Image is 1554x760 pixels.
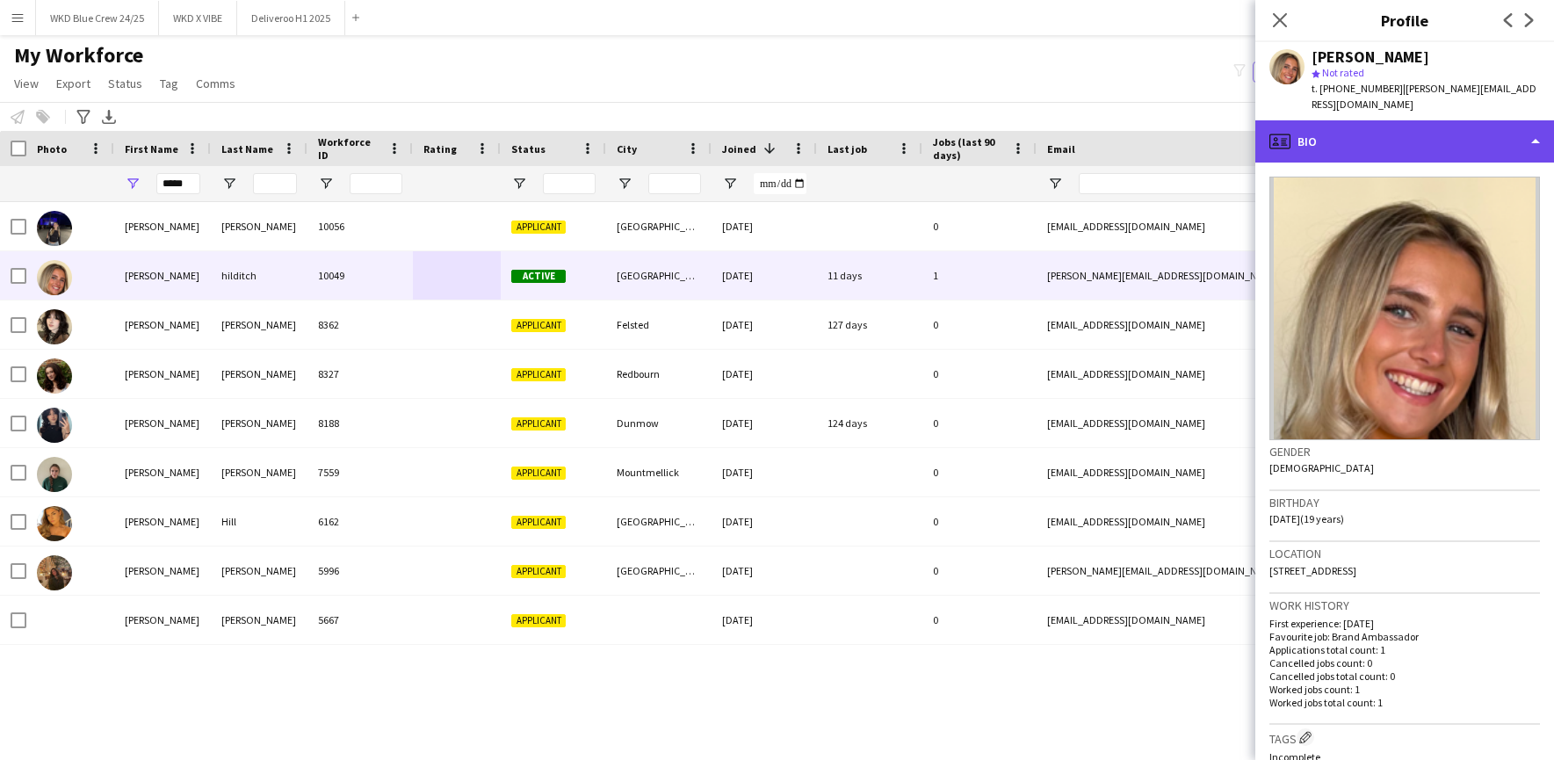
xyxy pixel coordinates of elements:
[511,368,566,381] span: Applicant
[511,614,566,627] span: Applicant
[648,173,701,194] input: City Filter Input
[189,72,242,95] a: Comms
[1047,176,1063,192] button: Open Filter Menu
[49,72,98,95] a: Export
[606,300,712,349] div: Felsted
[617,176,632,192] button: Open Filter Menu
[14,76,39,91] span: View
[817,251,922,300] div: 11 days
[211,300,307,349] div: [PERSON_NAME]
[922,448,1037,496] div: 0
[318,176,334,192] button: Open Filter Menu
[922,251,1037,300] div: 1
[1037,596,1388,644] div: [EMAIL_ADDRESS][DOMAIN_NAME]
[156,173,200,194] input: First Name Filter Input
[1312,82,1403,95] span: t. [PHONE_NUMBER]
[211,497,307,546] div: Hill
[511,319,566,332] span: Applicant
[423,142,457,156] span: Rating
[114,251,211,300] div: [PERSON_NAME]
[922,546,1037,595] div: 0
[114,300,211,349] div: [PERSON_NAME]
[1269,656,1540,670] p: Cancelled jobs count: 0
[253,173,297,194] input: Last Name Filter Input
[1269,512,1344,525] span: [DATE] (19 years)
[125,176,141,192] button: Open Filter Menu
[1269,564,1356,577] span: [STREET_ADDRESS]
[922,350,1037,398] div: 0
[754,173,806,194] input: Joined Filter Input
[1037,399,1388,447] div: [EMAIL_ADDRESS][DOMAIN_NAME]
[1037,546,1388,595] div: [PERSON_NAME][EMAIL_ADDRESS][DOMAIN_NAME]
[307,448,413,496] div: 7559
[221,142,273,156] span: Last Name
[1047,142,1075,156] span: Email
[1269,643,1540,656] p: Applications total count: 1
[606,497,712,546] div: [GEOGRAPHIC_DATA]
[37,260,72,295] img: jenna hilditch
[114,546,211,595] div: [PERSON_NAME]
[307,300,413,349] div: 8362
[1037,350,1388,398] div: [EMAIL_ADDRESS][DOMAIN_NAME]
[1269,630,1540,643] p: Favourite job: Brand Ambassador
[56,76,90,91] span: Export
[1312,82,1536,111] span: | [PERSON_NAME][EMAIL_ADDRESS][DOMAIN_NAME]
[1037,497,1388,546] div: [EMAIL_ADDRESS][DOMAIN_NAME]
[933,135,1005,162] span: Jobs (last 90 days)
[511,176,527,192] button: Open Filter Menu
[211,546,307,595] div: [PERSON_NAME]
[1037,202,1388,250] div: [EMAIL_ADDRESS][DOMAIN_NAME]
[1079,173,1377,194] input: Email Filter Input
[98,106,119,127] app-action-btn: Export XLSX
[114,596,211,644] div: [PERSON_NAME]
[1255,9,1554,32] h3: Profile
[37,309,72,344] img: Jenna Cohen
[1269,728,1540,747] h3: Tags
[1269,495,1540,510] h3: Birthday
[307,596,413,644] div: 5667
[114,448,211,496] div: [PERSON_NAME]
[606,202,712,250] div: [GEOGRAPHIC_DATA]
[712,300,817,349] div: [DATE]
[153,72,185,95] a: Tag
[922,399,1037,447] div: 0
[1269,597,1540,613] h3: Work history
[712,448,817,496] div: [DATE]
[511,516,566,529] span: Applicant
[108,76,142,91] span: Status
[37,506,72,541] img: Jenna Hill
[114,399,211,447] div: [PERSON_NAME]
[37,211,72,246] img: Jenna Ferris
[307,350,413,398] div: 8327
[37,142,67,156] span: Photo
[606,399,712,447] div: Dunmow
[922,497,1037,546] div: 0
[37,358,72,394] img: Jenna Dawes
[712,596,817,644] div: [DATE]
[211,251,307,300] div: hilditch
[211,448,307,496] div: [PERSON_NAME]
[817,300,922,349] div: 127 days
[221,176,237,192] button: Open Filter Menu
[37,457,72,492] img: Jenna Griffin
[307,399,413,447] div: 8188
[606,350,712,398] div: Redbourn
[606,546,712,595] div: [GEOGRAPHIC_DATA]
[511,467,566,480] span: Applicant
[617,142,637,156] span: City
[1269,617,1540,630] p: First experience: [DATE]
[511,270,566,283] span: Active
[211,399,307,447] div: [PERSON_NAME]
[350,173,402,194] input: Workforce ID Filter Input
[7,72,46,95] a: View
[712,202,817,250] div: [DATE]
[1269,546,1540,561] h3: Location
[307,497,413,546] div: 6162
[722,142,756,156] span: Joined
[1037,251,1388,300] div: [PERSON_NAME][EMAIL_ADDRESS][DOMAIN_NAME]
[1269,461,1374,474] span: [DEMOGRAPHIC_DATA]
[37,408,72,443] img: Jenna Cohen
[211,202,307,250] div: [PERSON_NAME]
[817,399,922,447] div: 124 days
[101,72,149,95] a: Status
